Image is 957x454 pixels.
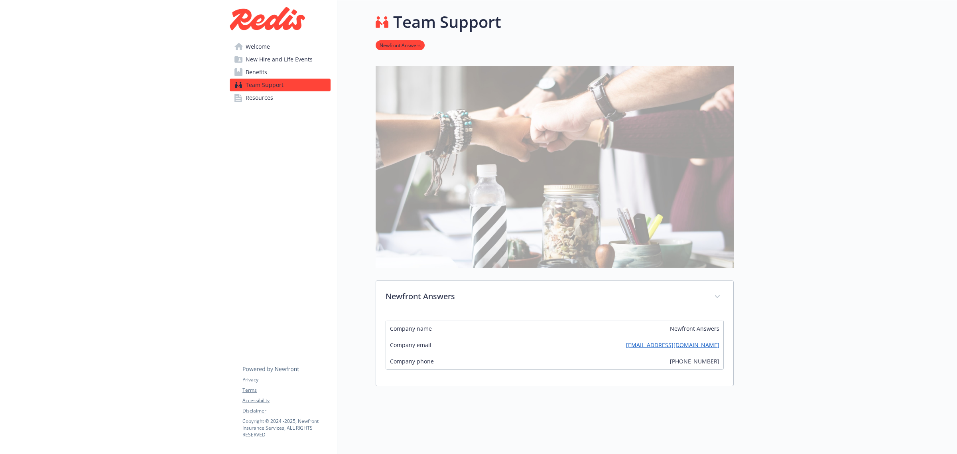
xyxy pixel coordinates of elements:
div: Newfront Answers [376,281,733,314]
span: Benefits [246,66,267,79]
span: Company phone [390,357,434,365]
p: Copyright © 2024 - 2025 , Newfront Insurance Services, ALL RIGHTS RESERVED [242,418,330,438]
span: Company email [390,341,431,349]
a: Resources [230,91,331,104]
span: [PHONE_NUMBER] [670,357,719,365]
span: New Hire and Life Events [246,53,313,66]
a: Privacy [242,376,330,383]
a: Terms [242,387,330,394]
img: team support page banner [376,66,734,268]
a: New Hire and Life Events [230,53,331,66]
span: Company name [390,324,432,333]
h1: Team Support [393,10,501,34]
a: Benefits [230,66,331,79]
div: Newfront Answers [376,314,733,386]
a: Disclaimer [242,407,330,415]
a: Newfront Answers [376,41,425,49]
p: Newfront Answers [386,290,705,302]
span: Resources [246,91,273,104]
span: Team Support [246,79,284,91]
a: [EMAIL_ADDRESS][DOMAIN_NAME] [626,341,719,349]
span: Welcome [246,40,270,53]
a: Welcome [230,40,331,53]
a: Accessibility [242,397,330,404]
span: Newfront Answers [670,324,719,333]
a: Team Support [230,79,331,91]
